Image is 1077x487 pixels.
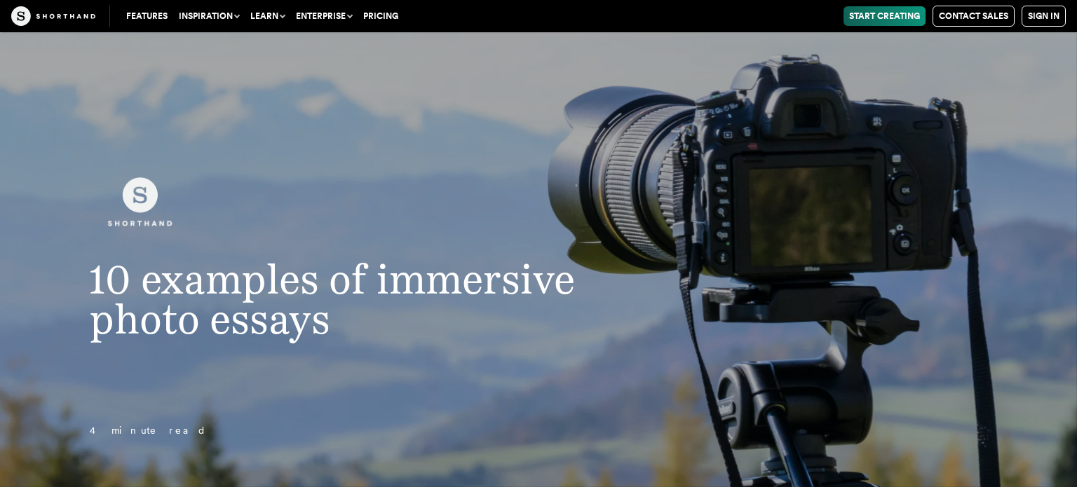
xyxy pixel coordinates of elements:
[173,6,245,26] button: Inspiration
[121,6,173,26] a: Features
[62,423,618,439] p: 4 minute read
[358,6,404,26] a: Pricing
[844,6,926,26] a: Start Creating
[290,6,358,26] button: Enterprise
[62,259,618,341] h1: 10 examples of immersive photo essays
[11,6,95,26] img: The Craft
[933,6,1015,27] a: Contact Sales
[1022,6,1066,27] a: Sign in
[245,6,290,26] button: Learn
